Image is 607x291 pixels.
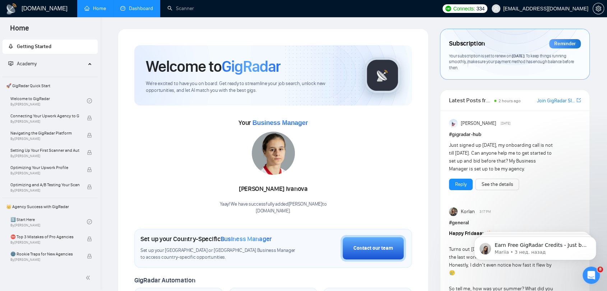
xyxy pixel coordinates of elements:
div: [PERSON_NAME] Ivanova [220,183,326,195]
span: Optimizing Your Upwork Profile [10,164,79,171]
button: Reply [449,179,473,190]
span: Setting Up Your First Scanner and Auto-Bidder [10,147,79,154]
span: ⛔ Top 3 Mistakes of Pro Agencies [10,233,79,240]
span: Subscription [449,38,485,50]
span: 2 hours ago [499,98,521,103]
span: 8 [597,267,603,272]
a: Reply [455,180,467,188]
span: By [PERSON_NAME] [10,258,79,262]
span: By [PERSON_NAME] [10,188,79,193]
button: Contact our team [340,235,406,262]
p: [DOMAIN_NAME] . [220,208,326,215]
span: check-circle [87,98,92,103]
span: rocket [8,44,13,49]
span: lock [87,167,92,172]
span: Set up your [GEOGRAPHIC_DATA] or [GEOGRAPHIC_DATA] Business Manager to access country-specific op... [140,247,300,261]
span: Home [4,23,35,38]
span: [DATE] [512,53,524,58]
h1: # gigradar-hub [449,131,581,139]
span: Business Manager [221,235,272,243]
span: Getting Started [17,43,51,50]
div: Yaay! We have successfully added [PERSON_NAME] to [220,201,326,215]
span: GigRadar [222,57,281,76]
span: double-left [85,274,93,281]
a: export [576,97,581,104]
span: By [PERSON_NAME] [10,240,79,245]
span: By [PERSON_NAME] [10,119,79,124]
span: user [494,6,499,11]
span: lock [87,236,92,241]
a: Join GigRadar Slack Community [537,97,575,105]
span: By [PERSON_NAME] [10,137,79,141]
span: Academy [8,61,37,67]
span: Your [238,119,308,127]
span: 🌚 Rookie Traps for New Agencies [10,250,79,258]
span: 3:17 PM [479,208,491,215]
img: 1706119183012-multi-68.jpg [252,132,295,175]
a: See the details [481,180,513,188]
span: lock [87,116,92,121]
h1: Welcome to [146,57,281,76]
span: We're excited to have you on board. Get ready to streamline your job search, unlock new opportuni... [146,80,353,94]
img: gigradar-logo.png [365,57,400,93]
span: Latest Posts from the GigRadar Community [449,96,492,105]
span: [PERSON_NAME] [461,119,496,127]
span: Navigating the GigRadar Platform [10,130,79,137]
iframe: Intercom notifications сообщение [463,221,607,272]
div: Just signed up [DATE], my onboarding call is not till [DATE]. Can anyone help me to get started t... [449,141,554,173]
span: [DATE] [501,120,510,127]
h1: # general [449,219,581,227]
span: GigRadar Automation [134,276,195,284]
a: homeHome [84,5,106,11]
img: Anisuzzaman Khan [449,119,458,128]
strong: Happy Fridaaay [449,230,485,236]
span: export [576,97,581,103]
span: lock [87,254,92,259]
span: Connects: [453,5,475,13]
span: By [PERSON_NAME] [10,171,79,175]
span: Business Manager [252,119,308,126]
span: Academy [17,61,37,67]
img: logo [6,3,17,15]
h1: Set up your Country-Specific [140,235,272,243]
li: Getting Started [3,39,98,54]
span: 🥲 [449,270,455,276]
span: Connecting Your Upwork Agency to GigRadar [10,112,79,119]
iframe: Intercom live chat [583,267,600,284]
span: Korlan [461,208,475,216]
button: setting [593,3,604,14]
img: upwork-logo.png [445,6,451,11]
span: By [PERSON_NAME] [10,154,79,158]
div: Contact our team [353,244,393,252]
span: lock [87,184,92,189]
span: setting [593,6,604,11]
span: 334 [476,5,484,13]
a: dashboardDashboard [120,5,153,11]
span: lock [87,133,92,138]
a: setting [593,6,604,11]
a: 1️⃣ Start HereBy[PERSON_NAME] [10,214,87,230]
span: 🚀 GigRadar Quick Start [3,79,97,93]
span: Optimizing and A/B Testing Your Scanner for Better Results [10,181,79,188]
span: check-circle [87,219,92,224]
span: lock [87,150,92,155]
img: Korlan [449,207,458,216]
span: Your subscription is set to renew on . To keep things running smoothly, make sure your payment me... [449,53,574,70]
a: searchScanner [167,5,194,11]
button: See the details [475,179,519,190]
a: Welcome to GigRadarBy[PERSON_NAME] [10,93,87,109]
span: fund-projection-screen [8,61,13,66]
span: 👑 Agency Success with GigRadar [3,200,97,214]
div: Reminder [549,39,581,48]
